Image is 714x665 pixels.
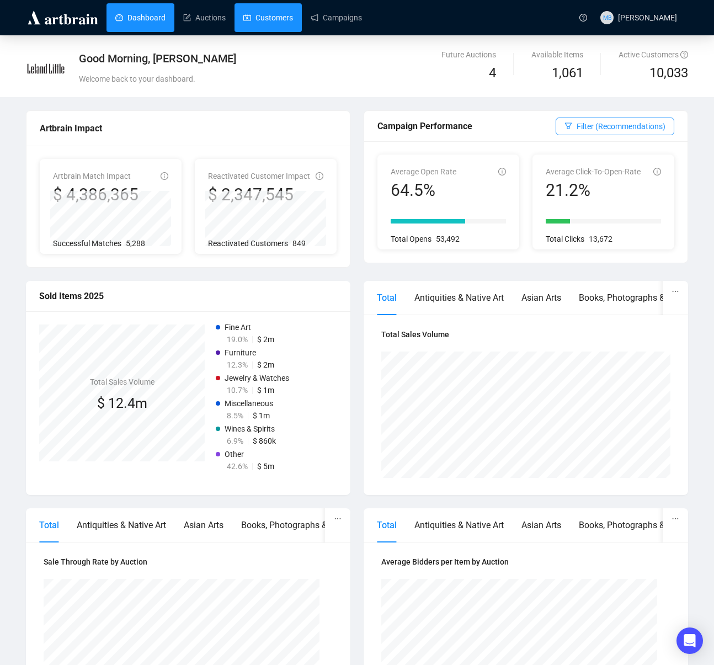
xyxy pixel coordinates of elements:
[391,180,456,201] div: 64.5%
[243,3,293,32] a: Customers
[53,239,121,248] span: Successful Matches
[619,50,688,59] span: Active Customers
[649,63,688,84] span: 10,033
[676,627,703,654] div: Open Intercom Messenger
[183,3,226,32] a: Auctions
[546,167,641,176] span: Average Click-To-Open-Rate
[603,13,611,22] span: MB
[161,172,168,180] span: info-circle
[253,437,276,445] span: $ 860k
[53,184,138,205] div: $ 4,386,365
[208,172,310,180] span: Reactivated Customer Impact
[521,291,561,305] div: Asian Arts
[577,120,665,132] span: Filter (Recommendations)
[227,437,243,445] span: 6.9%
[126,239,145,248] span: 5,288
[546,235,584,243] span: Total Clicks
[579,291,706,305] div: Books, Photographs & Ephemera
[381,556,670,568] h4: Average Bidders per Item by Auction
[556,118,674,135] button: Filter (Recommendations)
[311,3,362,32] a: Campaigns
[227,462,248,471] span: 42.6%
[579,518,706,532] div: Books, Photographs & Ephemera
[672,288,679,295] span: ellipsis
[589,235,612,243] span: 13,672
[391,167,456,176] span: Average Open Rate
[227,411,243,420] span: 8.5%
[381,328,670,341] h4: Total Sales Volume
[414,518,504,532] div: Antiquities & Native Art
[672,515,679,523] span: ellipsis
[225,323,251,332] span: Fine Art
[531,49,583,61] div: Available Items
[564,122,572,130] span: filter
[253,411,270,420] span: $ 1m
[225,348,256,357] span: Furniture
[97,395,147,411] span: $ 12.4m
[552,63,583,84] span: 1,061
[208,184,310,205] div: $ 2,347,545
[377,291,397,305] div: Total
[257,335,274,344] span: $ 2m
[26,9,100,26] img: logo
[414,291,504,305] div: Antiquities & Native Art
[257,462,274,471] span: $ 5m
[663,508,688,529] button: ellipsis
[77,518,166,532] div: Antiquities & Native Art
[53,172,131,180] span: Artbrain Match Impact
[225,450,244,459] span: Other
[257,386,274,395] span: $ 1m
[241,518,369,532] div: Books, Photographs & Ephemera
[208,239,288,248] span: Reactivated Customers
[225,399,273,408] span: Miscellaneous
[579,14,587,22] span: question-circle
[227,360,248,369] span: 12.3%
[489,65,496,81] span: 4
[653,168,661,175] span: info-circle
[115,3,166,32] a: Dashboard
[618,13,677,22] span: [PERSON_NAME]
[377,518,397,532] div: Total
[498,168,506,175] span: info-circle
[39,518,59,532] div: Total
[521,518,561,532] div: Asian Arts
[441,49,496,61] div: Future Auctions
[184,518,223,532] div: Asian Arts
[79,73,465,85] div: Welcome back to your dashboard.
[225,374,289,382] span: Jewelry & Watches
[44,556,333,568] h4: Sale Through Rate by Auction
[546,180,641,201] div: 21.2%
[79,51,465,66] div: Good Morning, [PERSON_NAME]
[436,235,460,243] span: 53,492
[680,51,688,58] span: question-circle
[325,508,350,529] button: ellipsis
[292,239,306,248] span: 849
[90,376,154,388] h4: Total Sales Volume
[316,172,323,180] span: info-circle
[225,424,275,433] span: Wines & Spirits
[40,121,337,135] div: Artbrain Impact
[227,386,248,395] span: 10.7%
[377,119,556,133] div: Campaign Performance
[39,289,337,303] div: Sold Items 2025
[227,335,248,344] span: 19.0%
[391,235,431,243] span: Total Opens
[334,515,342,523] span: ellipsis
[257,360,274,369] span: $ 2m
[663,281,688,302] button: ellipsis
[26,49,65,88] img: e73b4077b714-LelandLittle.jpg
